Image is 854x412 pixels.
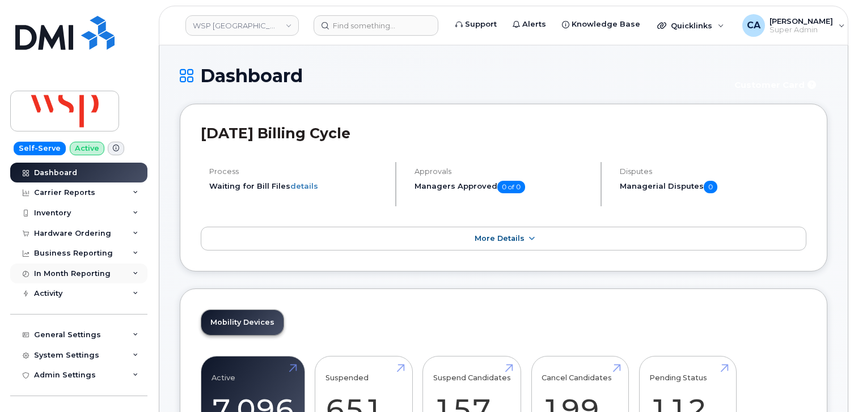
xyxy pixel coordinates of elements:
[209,181,386,192] li: Waiting for Bill Files
[209,167,386,176] h4: Process
[620,167,806,176] h4: Disputes
[497,181,525,193] span: 0 of 0
[725,75,827,95] button: Customer Card
[201,125,806,142] h2: [DATE] Billing Cycle
[475,234,525,243] span: More Details
[704,181,717,193] span: 0
[415,181,591,193] h5: Managers Approved
[180,66,720,86] h1: Dashboard
[290,181,318,190] a: details
[415,167,591,176] h4: Approvals
[201,310,284,335] a: Mobility Devices
[620,181,806,193] h5: Managerial Disputes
